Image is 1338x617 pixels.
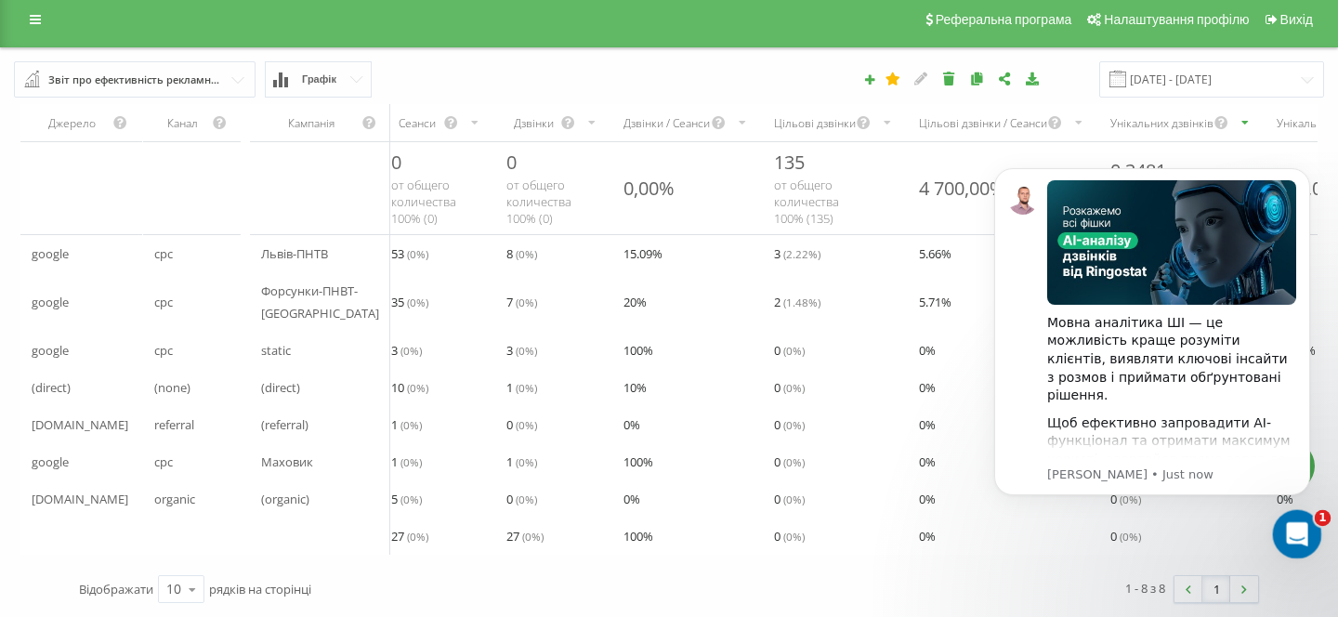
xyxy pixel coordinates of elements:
[919,488,936,510] span: 0 %
[774,488,805,510] span: 0
[919,291,951,313] span: 5.71 %
[32,291,69,313] span: google
[20,104,1318,555] div: scrollable content
[997,72,1013,85] i: Поділитися налаштуваннями звіту
[516,343,537,358] span: ( 0 %)
[774,291,820,313] span: 2
[391,525,428,547] span: 27
[885,72,901,85] i: Цей звіт буде завантажено першим при відкритті Аналітики. Ви можете призначити будь-який інший ва...
[919,451,936,473] span: 0 %
[783,492,805,506] span: ( 0 %)
[774,525,805,547] span: 0
[1273,510,1322,559] iframe: Intercom live chat
[623,291,647,313] span: 20 %
[32,339,69,361] span: google
[516,454,537,469] span: ( 0 %)
[391,376,428,399] span: 10
[774,177,839,227] span: от общего количества 100% ( 135 )
[32,115,112,131] div: Джерело
[506,177,571,227] span: от общего количества 100% ( 0 )
[623,488,640,510] span: 0 %
[506,150,517,175] span: 0
[261,376,300,399] span: (direct)
[774,451,805,473] span: 0
[623,451,653,473] span: 100 %
[400,417,422,432] span: ( 0 %)
[154,243,173,265] span: cpc
[391,339,422,361] span: 3
[1280,12,1313,27] span: Вихід
[774,414,805,436] span: 0
[261,414,308,436] span: (referral)
[919,376,936,399] span: 0 %
[1110,115,1213,131] div: Унікальних дзвінків
[1315,510,1331,527] span: 1
[774,150,805,175] span: 135
[506,451,537,473] span: 1
[919,115,1047,131] div: Цільові дзвінки / Сеанси
[506,414,537,436] span: 0
[774,376,805,399] span: 0
[32,376,71,399] span: (direct)
[407,295,428,309] span: ( 0 %)
[506,243,537,265] span: 8
[623,339,653,361] span: 100 %
[391,115,443,131] div: Сеанси
[863,73,876,85] i: Створити звіт
[391,488,422,510] span: 5
[32,451,69,473] span: google
[154,291,173,313] span: cpc
[154,339,173,361] span: cpc
[506,339,537,361] span: 3
[391,291,428,313] span: 35
[261,280,379,324] span: Форсунки-ПНВТ-[GEOGRAPHIC_DATA]
[941,72,957,85] i: Видалити звіт
[774,115,856,131] div: Цільові дзвінки
[154,115,211,131] div: Канал
[261,339,291,361] span: static
[48,70,223,90] div: Звіт про ефективність рекламних кампаній
[783,343,805,358] span: ( 0 %)
[154,488,195,510] span: organic
[783,417,805,432] span: ( 0 %)
[783,380,805,395] span: ( 0 %)
[516,380,537,395] span: ( 0 %)
[506,376,537,399] span: 1
[506,115,560,131] div: Дзвінки
[783,246,820,261] span: ( 2.22 %)
[919,243,951,265] span: 5.66 %
[774,243,820,265] span: 3
[154,376,190,399] span: (none)
[32,488,128,510] span: [DOMAIN_NAME]
[919,339,936,361] span: 0 %
[919,414,936,436] span: 0 %
[969,72,985,85] i: Копіювати звіт
[1125,579,1165,597] div: 1 - 8 з 8
[913,72,929,85] i: Редагувати звіт
[79,581,153,597] span: Відображати
[32,243,69,265] span: google
[407,529,428,544] span: ( 0 %)
[391,150,401,175] span: 0
[391,243,428,265] span: 53
[302,73,336,85] span: Графік
[391,177,456,227] span: от общего количества 100% ( 0 )
[265,61,372,98] button: Графік
[623,176,675,201] div: 0,00%
[623,525,653,547] span: 100 %
[261,115,361,131] div: Кампанія
[166,580,181,598] div: 10
[400,492,422,506] span: ( 0 %)
[1025,72,1041,85] i: Завантажити звіт
[32,414,128,436] span: [DOMAIN_NAME]
[391,414,422,436] span: 1
[400,343,422,358] span: ( 0 %)
[936,12,1072,27] span: Реферальна програма
[516,417,537,432] span: ( 0 %)
[400,454,422,469] span: ( 0 %)
[1104,12,1249,27] span: Налаштування профілю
